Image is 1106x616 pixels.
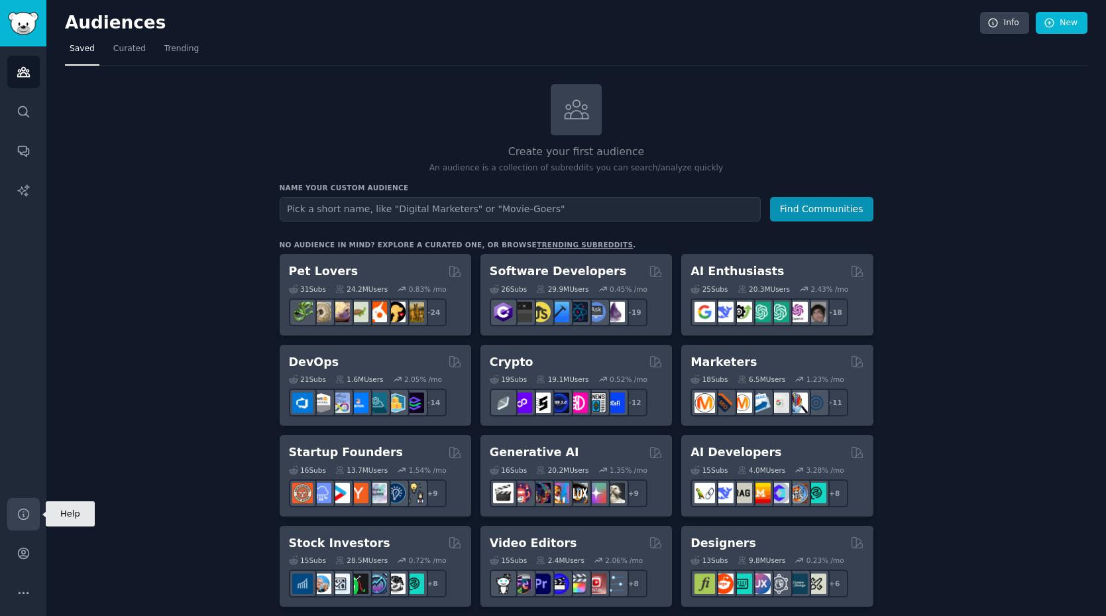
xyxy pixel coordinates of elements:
[530,574,551,594] img: premiere
[65,38,99,66] a: Saved
[348,393,368,413] img: DevOpsLinks
[691,284,728,294] div: 25 Sub s
[292,483,313,503] img: EntrepreneurRideAlong
[549,302,569,322] img: iOSProgramming
[409,284,447,294] div: 0.83 % /mo
[490,354,533,371] h2: Crypto
[329,302,350,322] img: leopardgeckos
[806,465,844,475] div: 3.28 % /mo
[732,574,752,594] img: UI_Design
[787,302,808,322] img: OpenAIDev
[409,465,447,475] div: 1.54 % /mo
[691,535,756,552] h2: Designers
[713,302,734,322] img: DeepSeek
[750,302,771,322] img: chatgpt_promptDesign
[694,574,715,594] img: typography
[366,393,387,413] img: platformengineering
[280,183,873,192] h3: Name your custom audience
[620,389,647,416] div: + 12
[490,284,527,294] div: 26 Sub s
[419,298,447,326] div: + 24
[691,375,728,384] div: 18 Sub s
[329,483,350,503] img: startup
[409,556,447,565] div: 0.72 % /mo
[769,393,789,413] img: googleads
[289,263,359,280] h2: Pet Lovers
[366,574,387,594] img: StocksAndTrading
[732,393,752,413] img: AskMarketing
[366,302,387,322] img: cockatiel
[292,574,313,594] img: dividends
[691,444,781,461] h2: AI Developers
[769,483,789,503] img: OpenSourceAI
[738,556,786,565] div: 9.8M Users
[385,483,406,503] img: Entrepreneurship
[311,393,331,413] img: AWS_Certified_Experts
[738,465,786,475] div: 4.0M Users
[8,12,38,35] img: GummySearch logo
[750,574,771,594] img: UXDesign
[537,241,633,249] a: trending subreddits
[713,574,734,594] img: logodesign
[820,570,848,597] div: + 6
[620,570,647,597] div: + 8
[769,302,789,322] img: chatgpt_prompts_
[493,574,514,594] img: gopro
[691,263,784,280] h2: AI Enthusiasts
[512,483,532,503] img: dalle2
[820,298,848,326] div: + 18
[713,483,734,503] img: DeepSeek
[280,162,873,174] p: An audience is a collection of subreddits you can search/analyze quickly
[404,375,442,384] div: 2.05 % /mo
[820,389,848,416] div: + 11
[419,389,447,416] div: + 14
[109,38,150,66] a: Curated
[605,556,643,565] div: 2.06 % /mo
[604,302,625,322] img: elixir
[806,393,826,413] img: OnlineMarketing
[289,535,390,552] h2: Stock Investors
[806,302,826,322] img: ArtificalIntelligence
[536,465,588,475] div: 20.2M Users
[490,556,527,565] div: 15 Sub s
[289,556,326,565] div: 15 Sub s
[787,393,808,413] img: MarketingResearch
[691,465,728,475] div: 15 Sub s
[604,393,625,413] img: defi_
[530,302,551,322] img: learnjavascript
[280,144,873,160] h2: Create your first audience
[732,302,752,322] img: AItoolsCatalog
[70,43,95,55] span: Saved
[750,393,771,413] img: Emailmarketing
[404,393,424,413] img: PlatformEngineers
[806,375,844,384] div: 1.23 % /mo
[490,535,577,552] h2: Video Editors
[160,38,203,66] a: Trending
[490,375,527,384] div: 19 Sub s
[980,12,1029,34] a: Info
[113,43,146,55] span: Curated
[512,302,532,322] img: software
[787,574,808,594] img: learndesign
[311,483,331,503] img: SaaS
[549,393,569,413] img: web3
[610,375,647,384] div: 0.52 % /mo
[694,483,715,503] img: LangChain
[738,284,790,294] div: 20.3M Users
[404,483,424,503] img: growmybusiness
[289,284,326,294] div: 31 Sub s
[493,302,514,322] img: csharp
[691,354,757,371] h2: Marketers
[732,483,752,503] img: Rag
[329,393,350,413] img: Docker_DevOps
[1036,12,1087,34] a: New
[335,284,388,294] div: 24.2M Users
[335,375,384,384] div: 1.6M Users
[536,284,588,294] div: 29.9M Users
[530,483,551,503] img: deepdream
[620,479,647,507] div: + 9
[567,574,588,594] img: finalcutpro
[610,284,647,294] div: 0.45 % /mo
[549,574,569,594] img: VideoEditors
[770,197,873,221] button: Find Communities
